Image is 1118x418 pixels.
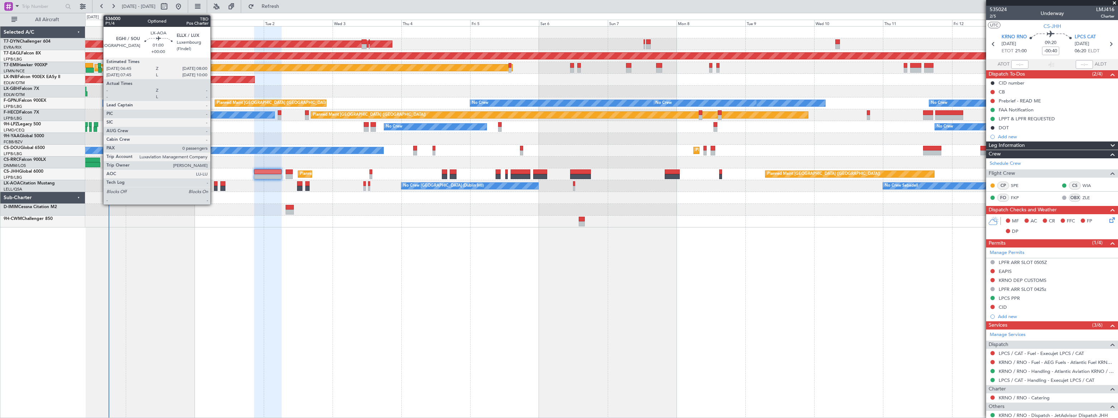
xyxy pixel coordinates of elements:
div: No Crew [655,98,672,109]
span: D-IMIM [4,205,18,209]
span: Dispatch To-Dos [989,70,1025,78]
div: Add new [998,313,1114,319]
span: All Aircraft [19,17,76,22]
div: Thu 11 [883,20,952,26]
a: FCBB/BZV [4,139,23,145]
div: Tue 2 [264,20,333,26]
span: (2/4) [1092,70,1103,78]
a: LX-INBFalcon 900EX EASy II [4,75,60,79]
span: LX-INB [4,75,18,79]
div: Planned Maint [GEOGRAPHIC_DATA] ([GEOGRAPHIC_DATA]) [300,169,413,179]
div: Underway [1041,10,1064,17]
div: LPCS PPR [999,295,1020,301]
span: AC [1031,218,1037,225]
span: CS-RRC [4,158,19,162]
a: LPCS / CAT - Handling - Execujet LPCS / CAT [999,377,1094,383]
div: [DATE] [196,14,208,20]
span: 09:20 [1045,39,1056,47]
span: LX-GBH [4,87,19,91]
a: KRNO / RNO - Handling - Atlantic Aviation KRNO / RNO [999,368,1114,374]
a: SPE [1011,182,1027,189]
span: T7-EMI [4,63,18,67]
span: [DATE] [1075,40,1089,48]
div: Planned Maint [GEOGRAPHIC_DATA] ([GEOGRAPHIC_DATA]) [313,110,426,120]
a: LFMD/CEQ [4,128,24,133]
a: LFPB/LBG [4,116,22,121]
span: Others [989,403,1004,411]
span: Dispatch Checks and Weather [989,206,1057,214]
button: UTC [988,22,1000,28]
div: OBX [1069,194,1081,202]
a: LELL/QSA [4,187,22,192]
a: T7-DYNChallenger 604 [4,39,51,44]
div: No Crew [173,110,190,120]
div: [DATE] [87,14,99,20]
div: Planned Maint [GEOGRAPHIC_DATA] ([GEOGRAPHIC_DATA]) [767,169,880,179]
a: F-GPNJFalcon 900EX [4,99,46,103]
span: CS-JHH [4,169,19,174]
a: LFMN/NCE [4,68,25,74]
a: 9H-CWMChallenger 850 [4,217,53,221]
span: Leg Information [989,141,1025,150]
div: No Crew [931,98,947,109]
div: KRNO DEP CUSTOMS [999,277,1046,283]
span: Services [989,321,1007,330]
span: T7-EAGL [4,51,21,56]
span: 2/5 [990,13,1007,19]
div: CID number [999,80,1024,86]
div: Wed 10 [814,20,883,26]
a: FKP [1011,194,1027,201]
div: Planned Maint [GEOGRAPHIC_DATA] ([GEOGRAPHIC_DATA]) [217,98,330,109]
a: LX-GBHFalcon 7X [4,87,39,91]
span: Dispatch [989,341,1008,349]
div: EAPIS [999,268,1012,274]
a: LFPB/LBG [4,151,22,157]
span: T7-DYN [4,39,20,44]
span: Permits [989,239,1005,248]
div: Planned Maint [GEOGRAPHIC_DATA] [97,62,165,73]
span: 9H-CWM [4,217,22,221]
div: Sat 6 [539,20,608,26]
span: F-HECD [4,110,19,115]
a: LFPB/LBG [4,104,22,109]
a: DNMM/LOS [4,163,26,168]
div: Sat 30 [57,20,126,26]
span: ETOT [1002,48,1013,55]
div: Sun 7 [608,20,677,26]
a: 9H-YAAGlobal 5000 [4,134,44,138]
span: 21:00 [1015,48,1027,55]
a: Schedule Crew [990,160,1021,167]
span: F-GPNJ [4,99,19,103]
span: ATOT [998,61,1009,68]
div: No Crew [386,121,402,132]
span: Flight Crew [989,169,1015,178]
span: Charter [989,385,1006,393]
span: Charter [1096,13,1114,19]
a: LFPB/LBG [4,175,22,180]
div: Wed 3 [333,20,401,26]
a: KRNO / RNO - Fuel - AEG Fuels - Atlantic Fuel KRNO / RNO [999,359,1114,365]
div: Mon 1 [195,20,263,26]
span: 06:20 [1075,48,1086,55]
button: Refresh [245,1,288,12]
span: CS-JHH [1043,23,1061,30]
span: ELDT [1088,48,1099,55]
span: CR [1049,218,1055,225]
a: KRNO / RNO - Catering [999,395,1050,401]
input: --:-- [1011,60,1028,69]
div: CP [997,182,1009,189]
div: CID [999,304,1007,310]
span: (3/6) [1092,321,1103,329]
div: Fri 12 [952,20,1021,26]
a: 9H-LPZLegacy 500 [4,122,41,126]
input: Trip Number [22,1,63,12]
a: LPCS / CAT - Fuel - Execujet LPCS / CAT [999,350,1084,356]
div: CB [999,89,1005,95]
span: [DATE] - [DATE] [122,3,156,10]
button: All Aircraft [8,14,78,25]
span: LMJ416 [1096,6,1114,13]
span: DP [1012,228,1018,235]
div: LPFR ARR SLOT 0505Z [999,259,1047,265]
span: (1/4) [1092,239,1103,246]
a: Manage Permits [990,249,1024,256]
